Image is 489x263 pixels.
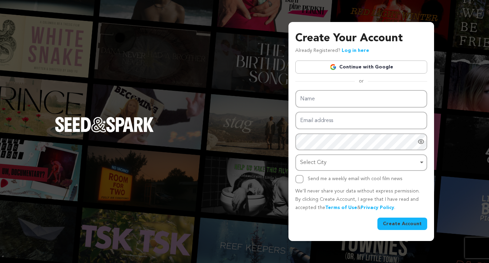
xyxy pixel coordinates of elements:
[418,138,424,145] a: Show password as plain text. Warning: this will display your password on the screen.
[295,30,427,47] h3: Create Your Account
[377,218,427,230] button: Create Account
[295,47,369,55] p: Already Registered?
[295,112,427,129] input: Email address
[308,176,402,181] label: Send me a weekly email with cool film news
[361,205,394,210] a: Privacy Policy
[55,117,154,132] img: Seed&Spark Logo
[295,61,427,74] a: Continue with Google
[55,117,154,146] a: Seed&Spark Homepage
[295,187,427,212] p: We’ll never share your data without express permission. By clicking Create Account, I agree that ...
[342,48,369,53] a: Log in here
[295,90,427,108] input: Name
[325,205,357,210] a: Terms of Use
[330,64,337,70] img: Google logo
[355,78,368,85] span: or
[300,158,418,168] div: Select City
